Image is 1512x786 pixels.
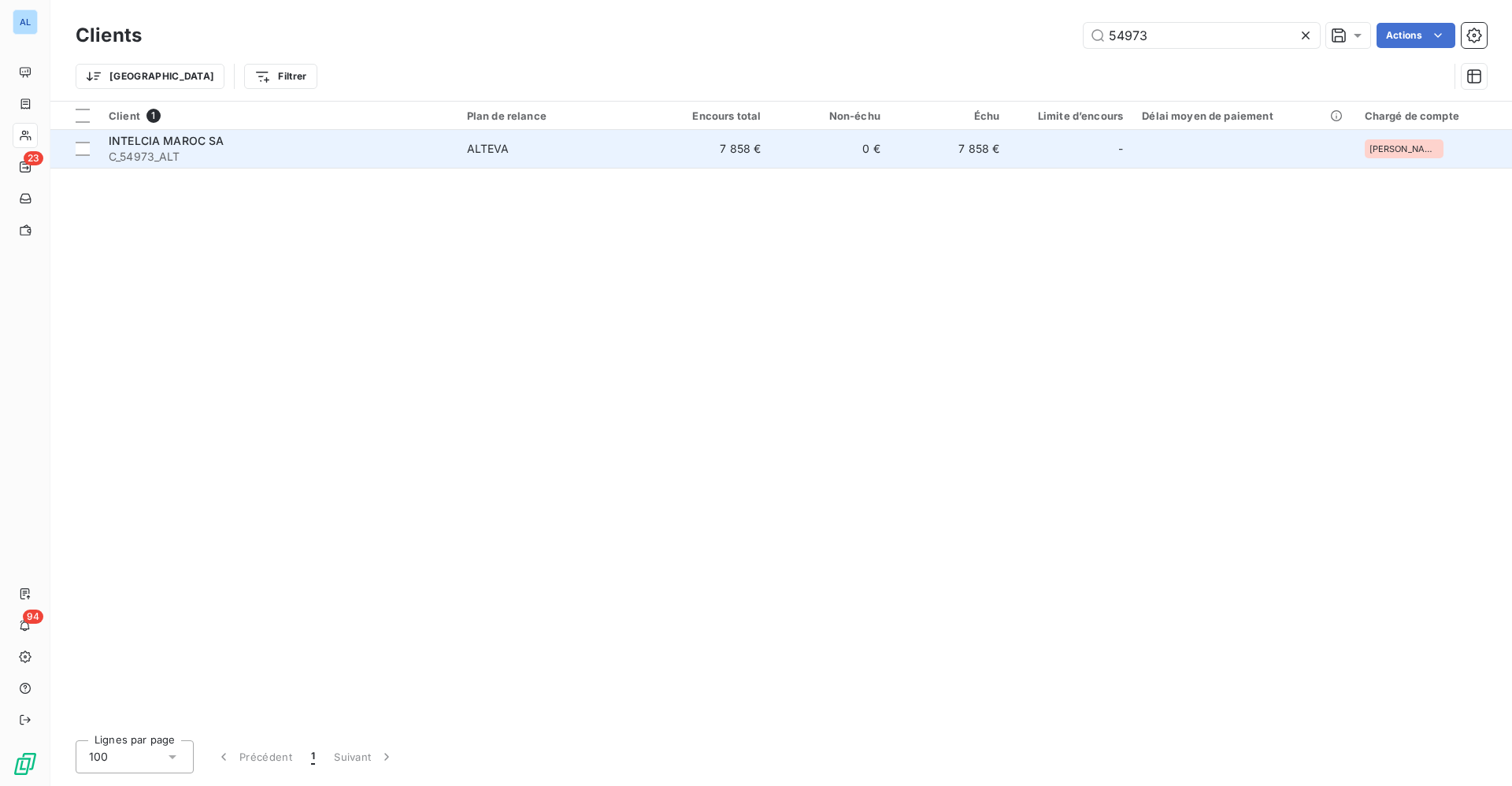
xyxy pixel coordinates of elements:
span: - [1118,141,1123,157]
span: 94 [23,610,43,624]
span: 1 [146,109,161,123]
span: Client [109,109,140,122]
div: Plan de relance [467,109,642,122]
input: Rechercher [1084,23,1320,48]
button: 1 [302,740,324,773]
div: Limite d’encours [1018,109,1123,122]
h3: Clients [76,21,142,50]
button: Précédent [206,740,302,773]
button: Actions [1377,23,1455,48]
td: 0 € [770,130,890,168]
button: Suivant [324,740,404,773]
span: INTELCIA MAROC SA [109,134,224,147]
span: 23 [24,151,43,165]
span: 1 [311,749,315,765]
button: [GEOGRAPHIC_DATA] [76,64,224,89]
td: 7 858 € [651,130,771,168]
iframe: Intercom live chat [1458,732,1496,770]
div: Chargé de compte [1365,109,1503,122]
div: Échu [899,109,1000,122]
div: Délai moyen de paiement [1142,109,1345,122]
td: 7 858 € [890,130,1010,168]
div: Non-échu [780,109,880,122]
span: [PERSON_NAME] [1369,144,1439,154]
span: C_54973_ALT [109,149,448,165]
div: AL [13,9,38,35]
img: Logo LeanPay [13,751,38,777]
div: ALTEVA [467,141,510,157]
button: Filtrer [244,64,317,89]
span: 100 [89,749,108,765]
div: Encours total [661,109,762,122]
